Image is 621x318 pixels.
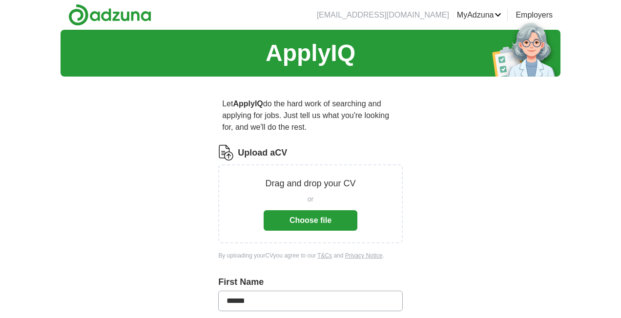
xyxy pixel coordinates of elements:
p: Drag and drop your CV [265,177,355,190]
li: [EMAIL_ADDRESS][DOMAIN_NAME] [317,9,449,21]
label: Upload a CV [238,146,287,159]
h1: ApplyIQ [266,36,355,71]
a: MyAdzuna [457,9,502,21]
a: Privacy Notice [345,252,383,259]
img: CV Icon [218,145,234,160]
a: Employers [516,9,553,21]
img: Adzuna logo [68,4,151,26]
span: or [308,194,313,204]
p: Let do the hard work of searching and applying for jobs. Just tell us what you're looking for, an... [218,94,403,137]
strong: ApplyIQ [233,99,263,108]
button: Choose file [264,210,357,231]
label: First Name [218,276,403,289]
a: T&Cs [317,252,332,259]
div: By uploading your CV you agree to our and . [218,251,403,260]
